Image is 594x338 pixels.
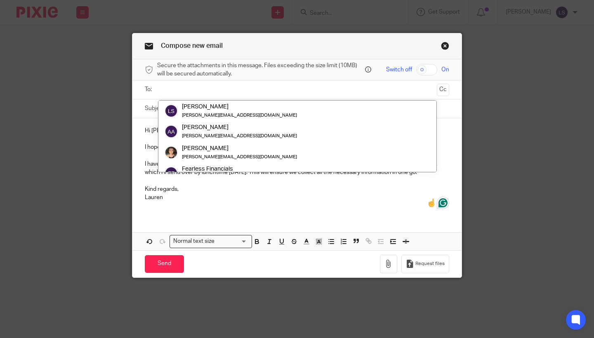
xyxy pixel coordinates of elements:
p: I hope this message finds you well. [145,143,449,151]
span: Compose new email [161,42,223,49]
button: Cc [437,84,449,96]
small: [PERSON_NAME][EMAIL_ADDRESS][DOMAIN_NAME] [182,113,297,117]
label: Subject: [145,104,166,113]
div: [PERSON_NAME] [182,124,297,132]
a: Close this dialog window [441,42,449,53]
span: Switch off [386,66,412,74]
div: Search for option [170,235,252,248]
label: To: [145,85,154,94]
span: Normal text size [172,237,217,246]
small: [PERSON_NAME][EMAIL_ADDRESS][DOMAIN_NAME] [182,134,297,138]
img: svg%3E [165,104,178,117]
div: [PERSON_NAME] [182,144,297,153]
img: 324535E6-56EA-408B-A48B-13C02EA99B5D.jpeg [165,146,178,159]
p: I haven’t forgotten about assisting you with registering APCS for VAT. I’m currently putting toge... [145,160,449,177]
input: Search for option [217,237,247,246]
span: On [441,66,449,74]
span: Secure the attachments in this message. Files exceeding the size limit (10MB) will be secured aut... [157,61,363,78]
span: Request files [415,261,445,267]
button: Request files [401,255,449,273]
img: svg%3E [165,167,178,180]
input: Send [145,255,184,273]
div: [PERSON_NAME] [182,103,297,111]
img: svg%3E [165,125,178,138]
small: [PERSON_NAME][EMAIL_ADDRESS][DOMAIN_NAME] [182,155,297,159]
div: Fearless Financials [182,165,260,173]
p: Kind regards, Lauren [145,185,449,202]
p: Hi [PERSON_NAME], [145,127,449,135]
